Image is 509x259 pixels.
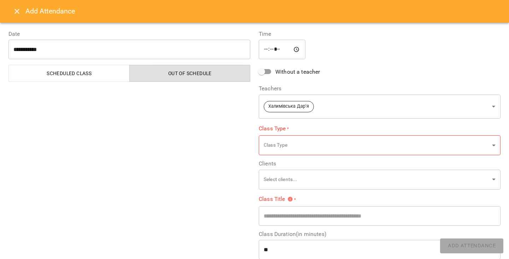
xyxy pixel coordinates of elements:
[25,6,501,17] h6: Add Attendance
[8,31,250,37] label: Date
[259,169,501,190] div: Select clients...
[129,65,251,82] button: Out of Schedule
[13,69,125,78] span: Scheduled class
[8,65,130,82] button: Scheduled class
[275,68,320,76] span: Without a teacher
[264,176,489,183] p: Select clients...
[259,31,501,37] label: Time
[259,124,501,133] label: Class Type
[259,231,501,237] label: Class Duration(in minutes)
[259,86,501,91] label: Teachers
[259,161,501,167] label: Clients
[8,3,25,20] button: Close
[287,196,293,202] svg: Please specify class title or select clients
[259,196,293,202] span: Class Title
[264,142,489,149] p: Class Type
[259,94,501,119] div: Халимівська Дарʼя
[259,135,501,156] div: Class Type
[264,103,314,110] span: Халимівська Дарʼя
[134,69,246,78] span: Out of Schedule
